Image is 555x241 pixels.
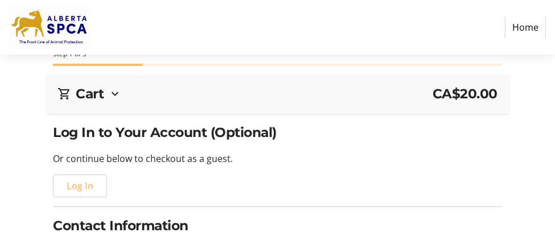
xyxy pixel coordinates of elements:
img: Alberta SPCA's Logo [9,5,90,50]
h2: Log In to Your Account (Optional) [53,123,502,143]
span: Log In [67,179,93,193]
div: CartCA$20.00 [57,84,498,104]
h2: Contact Information [53,216,502,236]
p: Or continue below to checkout as a guest. [53,152,502,165]
button: Log In [53,174,107,197]
a: Home [505,16,546,38]
span: CA$20.00 [433,84,498,104]
h2: Cart [76,84,104,104]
